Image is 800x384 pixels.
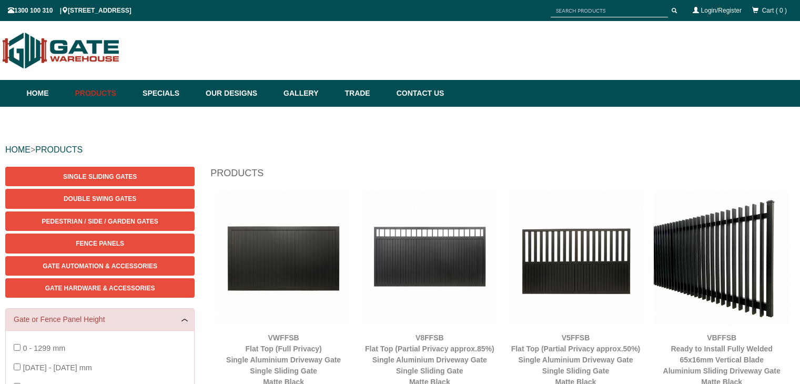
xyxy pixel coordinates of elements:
[5,234,195,253] a: Fence Panels
[63,173,137,180] span: Single Sliding Gates
[339,80,391,107] a: Trade
[64,195,136,203] span: Double Swing Gates
[278,80,339,107] a: Gallery
[42,218,158,225] span: Pedestrian / Side / Garden Gates
[5,133,795,167] div: >
[654,190,789,326] img: VBFFSB - Ready to Install Fully Welded 65x16mm Vertical Blade - Aluminium Sliding Driveway Gate -...
[200,80,278,107] a: Our Designs
[701,7,742,14] a: Login/Register
[762,7,787,14] span: Cart ( 0 )
[23,363,92,372] span: [DATE] - [DATE] mm
[5,278,195,298] a: Gate Hardware & Accessories
[391,80,444,107] a: Contact Us
[216,190,351,326] img: VWFFSB - Flat Top (Full Privacy) - Single Aluminium Driveway Gate - Single Sliding Gate - Matte B...
[5,167,195,186] a: Single Sliding Gates
[8,7,131,14] span: 1300 100 310 | [STREET_ADDRESS]
[76,240,124,247] span: Fence Panels
[23,344,65,352] span: 0 - 1299 mm
[362,190,498,326] img: V8FFSB - Flat Top (Partial Privacy approx.85%) - Single Aluminium Driveway Gate - Single Sliding ...
[45,285,155,292] span: Gate Hardware & Accessories
[70,80,138,107] a: Products
[35,145,83,154] a: PRODUCTS
[43,262,157,270] span: Gate Automation & Accessories
[551,4,668,17] input: SEARCH PRODUCTS
[508,190,644,326] img: V5FFSB - Flat Top (Partial Privacy approx.50%) - Single Aluminium Driveway Gate - Single Sliding ...
[5,211,195,231] a: Pedestrian / Side / Garden Gates
[14,314,186,325] a: Gate or Fence Panel Height
[27,80,70,107] a: Home
[5,189,195,208] a: Double Swing Gates
[137,80,200,107] a: Specials
[210,167,795,185] h1: Products
[5,256,195,276] a: Gate Automation & Accessories
[5,145,31,154] a: HOME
